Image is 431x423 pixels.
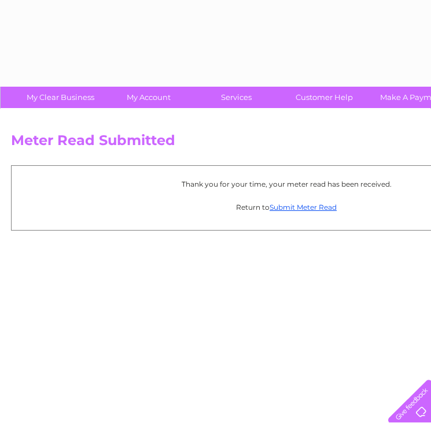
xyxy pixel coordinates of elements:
[189,87,284,108] a: Services
[270,203,337,211] a: Submit Meter Read
[13,87,108,108] a: My Clear Business
[101,87,196,108] a: My Account
[277,87,372,108] a: Customer Help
